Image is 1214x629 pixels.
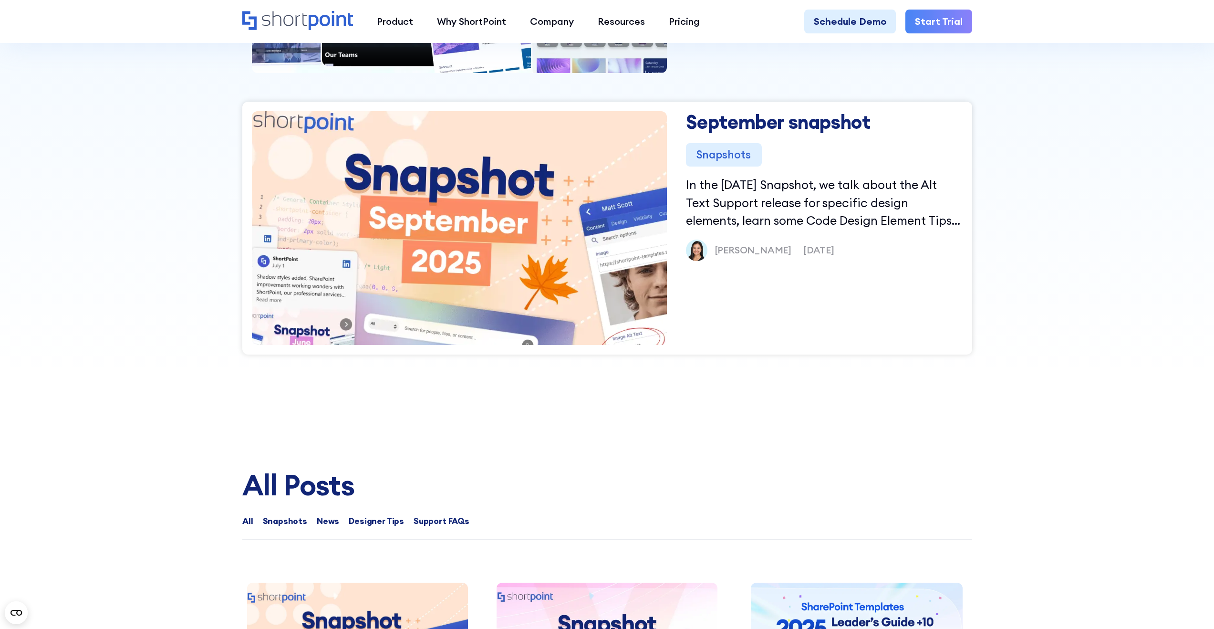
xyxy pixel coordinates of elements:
a: Why ShortPoint [425,10,518,33]
div: Pricing [669,14,700,29]
iframe: Chat Widget [1166,583,1214,629]
span: Snapshots [263,515,307,527]
a: Product [365,10,425,33]
div: Product [377,14,413,29]
p: [PERSON_NAME] [715,243,791,257]
div: Resources [598,14,645,29]
a: September snapshot [686,110,871,134]
span: News [317,515,339,527]
div: All Posts [242,469,972,501]
span: Designer Tips [349,515,404,527]
a: Resources [586,10,657,33]
button: Open CMP widget [5,601,28,624]
div: Snapshots [686,143,762,167]
a: Schedule Demo [804,10,896,33]
a: Start Trial [905,10,972,33]
div: Why ShortPoint [437,14,506,29]
a: Company [518,10,586,33]
p: In the [DATE] Snapshot, we talk about the Alt Text Support release for specific design elements, ... [686,176,963,230]
a: Home [242,11,353,31]
p: [DATE] [803,243,834,257]
span: Support FAQs [414,515,469,527]
a: All [242,517,253,525]
a: Pricing [657,10,712,33]
div: Company [530,14,574,29]
form: Email Form [242,515,972,540]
